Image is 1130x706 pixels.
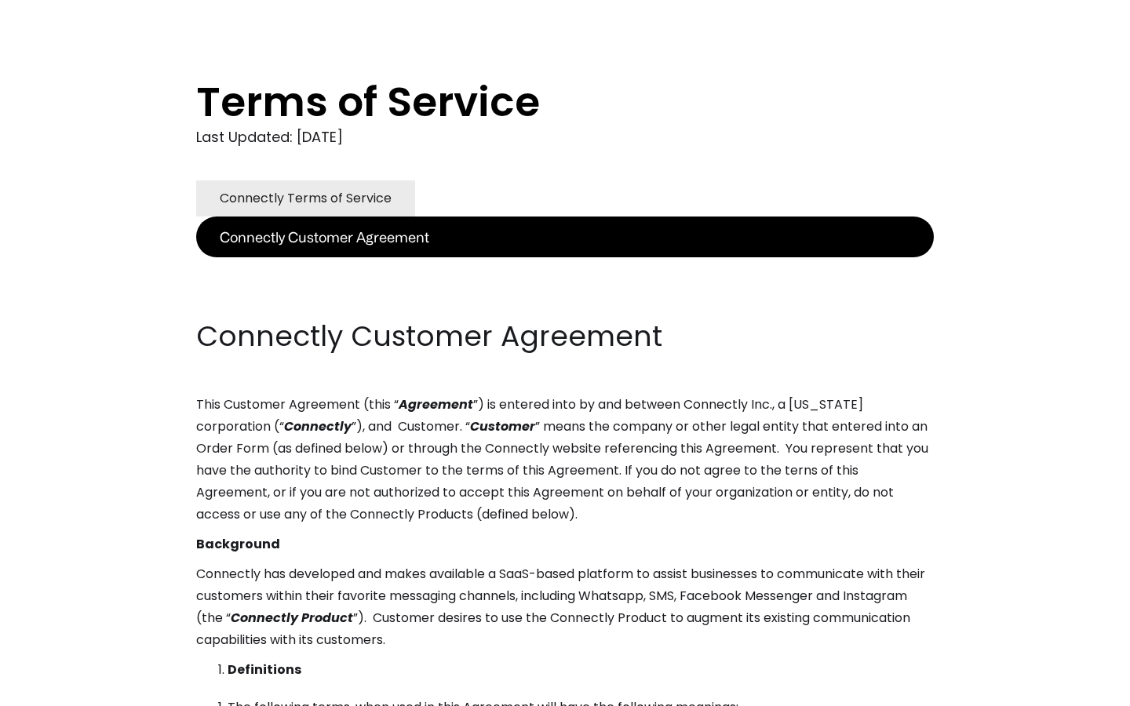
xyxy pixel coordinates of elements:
[31,679,94,701] ul: Language list
[470,417,535,435] em: Customer
[284,417,352,435] em: Connectly
[196,535,280,553] strong: Background
[196,126,934,149] div: Last Updated: [DATE]
[399,395,473,413] em: Agreement
[231,609,353,627] em: Connectly Product
[196,563,934,651] p: Connectly has developed and makes available a SaaS-based platform to assist businesses to communi...
[196,257,934,279] p: ‍
[196,78,871,126] h1: Terms of Service
[196,287,934,309] p: ‍
[220,226,429,248] div: Connectly Customer Agreement
[196,394,934,526] p: This Customer Agreement (this “ ”) is entered into by and between Connectly Inc., a [US_STATE] co...
[220,187,392,209] div: Connectly Terms of Service
[196,317,934,356] h2: Connectly Customer Agreement
[16,677,94,701] aside: Language selected: English
[228,661,301,679] strong: Definitions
